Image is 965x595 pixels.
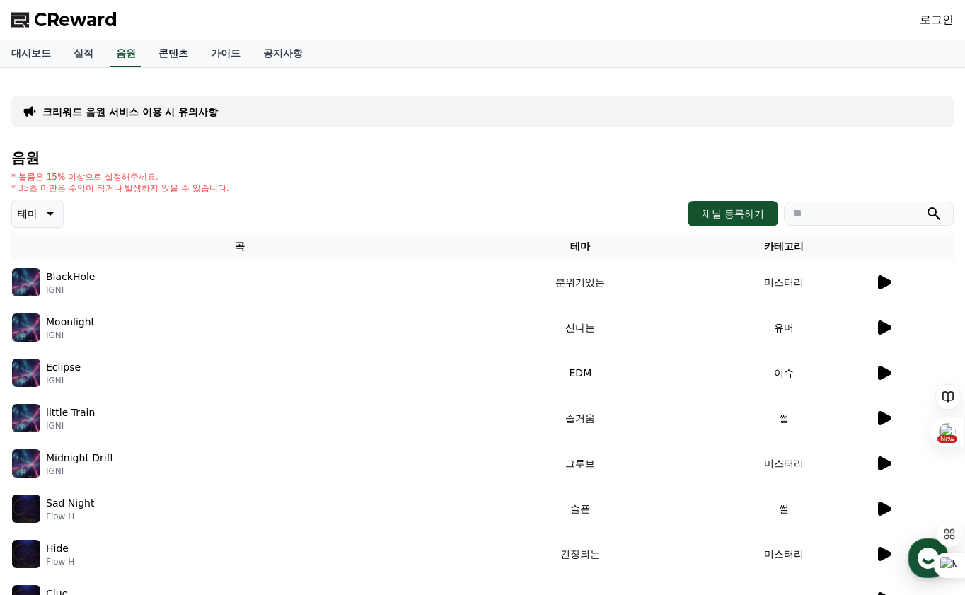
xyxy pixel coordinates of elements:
[11,8,117,31] a: CReward
[34,8,117,31] span: CReward
[46,270,95,284] p: BlackHole
[219,470,236,481] span: 설정
[12,359,40,387] img: music
[11,200,64,228] button: 테마
[252,40,314,67] a: 공지사항
[129,470,146,482] span: 대화
[46,420,95,432] p: IGNI
[12,268,40,296] img: music
[42,105,218,119] a: 크리워드 음원 서비스 이용 시 유의사항
[468,486,693,531] td: 슬픈
[693,486,874,531] td: 썰
[12,495,40,523] img: music
[183,449,272,484] a: 설정
[12,313,40,342] img: music
[46,405,95,420] p: little Train
[693,441,874,486] td: 미스터리
[468,260,693,305] td: 분위기있는
[12,404,40,432] img: music
[468,350,693,395] td: EDM
[693,395,874,441] td: 썰
[468,305,693,350] td: 신나는
[688,201,778,226] button: 채널 등록하기
[468,233,693,260] th: 테마
[11,150,954,166] h4: 음원
[468,441,693,486] td: 그루브
[45,470,53,481] span: 홈
[18,204,37,224] p: 테마
[693,531,874,577] td: 미스터리
[46,466,114,477] p: IGNI
[693,350,874,395] td: 이슈
[93,449,183,484] a: 대화
[693,233,874,260] th: 카테고리
[46,496,94,511] p: Sad Night
[46,511,94,522] p: Flow H
[46,315,95,330] p: Moonlight
[693,260,874,305] td: 미스터리
[12,449,40,478] img: music
[200,40,252,67] a: 가이드
[110,40,141,67] a: 음원
[46,360,81,375] p: Eclipse
[62,40,105,67] a: 실적
[468,531,693,577] td: 긴장되는
[920,11,954,28] a: 로그인
[11,183,229,194] p: * 35초 미만은 수익이 적거나 발생하지 않을 수 있습니다.
[46,451,114,466] p: Midnight Drift
[468,395,693,441] td: 즐거움
[11,171,229,183] p: * 볼륨은 15% 이상으로 설정해주세요.
[11,233,468,260] th: 곡
[46,541,69,556] p: Hide
[12,540,40,568] img: music
[46,284,95,296] p: IGNI
[693,305,874,350] td: 유머
[46,375,81,386] p: IGNI
[4,449,93,484] a: 홈
[46,330,95,341] p: IGNI
[46,556,74,567] p: Flow H
[147,40,200,67] a: 콘텐츠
